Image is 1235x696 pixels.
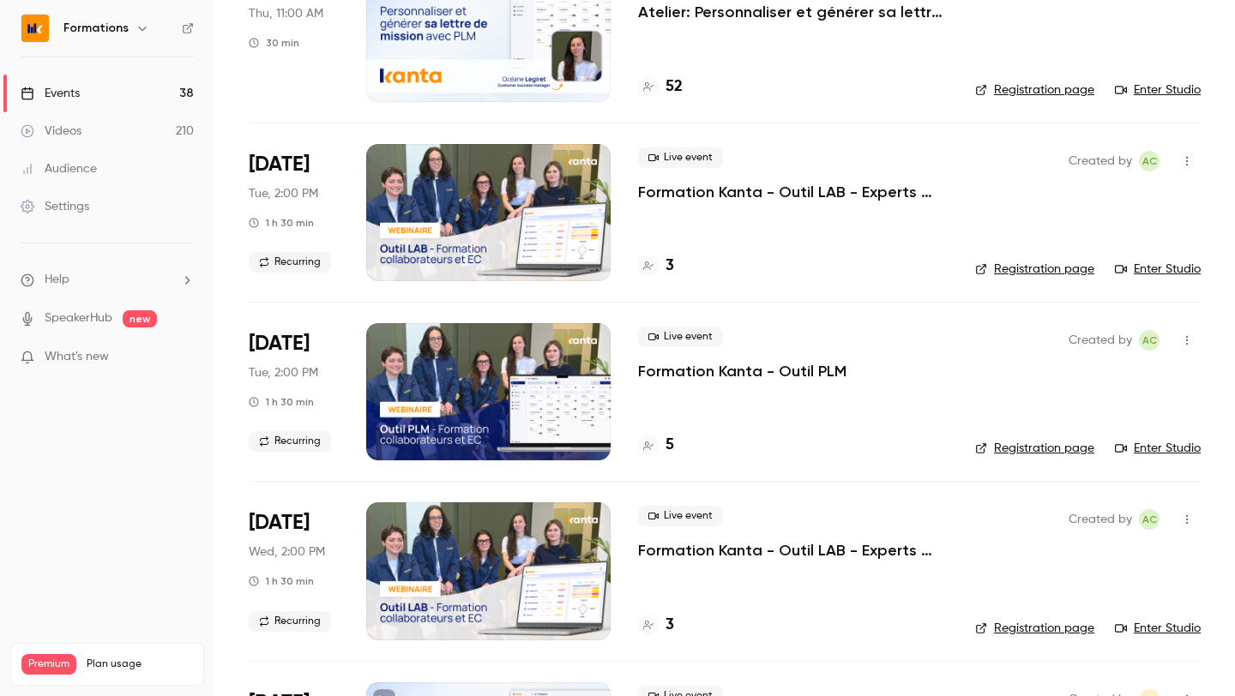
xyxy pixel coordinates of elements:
span: AC [1142,509,1157,530]
div: Videos [21,123,81,140]
a: Registration page [975,440,1094,457]
span: Anaïs Cachelou [1139,509,1160,530]
img: Formations [21,15,49,42]
a: Enter Studio [1115,440,1201,457]
div: 1 h 30 min [249,216,314,230]
span: Thu, 11:00 AM [249,5,323,22]
a: Enter Studio [1115,620,1201,637]
span: Live event [638,327,723,347]
div: Oct 7 Tue, 2:00 PM (Europe/Paris) [249,144,339,281]
li: help-dropdown-opener [21,271,194,289]
span: AC [1142,330,1157,351]
h4: 52 [666,75,683,99]
span: Recurring [249,431,331,452]
a: Formation Kanta - Outil LAB - Experts Comptables & Collaborateurs [638,540,948,561]
span: Premium [21,654,76,675]
div: Oct 7 Tue, 2:00 PM (Europe/Paris) [249,323,339,460]
a: Registration page [975,620,1094,637]
h4: 3 [666,255,674,278]
h6: Formations [63,20,129,37]
div: Audience [21,160,97,177]
div: 1 h 30 min [249,395,314,409]
a: SpeakerHub [45,309,112,327]
span: AC [1142,151,1157,171]
span: Created by [1069,330,1132,351]
div: Oct 8 Wed, 2:00 PM (Europe/Paris) [249,502,339,639]
span: Recurring [249,611,331,632]
a: Registration page [975,81,1094,99]
div: Events [21,85,80,102]
h4: 5 [666,434,674,457]
span: [DATE] [249,151,310,178]
span: Wed, 2:00 PM [249,543,325,561]
a: 3 [638,255,674,278]
span: Help [45,271,69,289]
a: 52 [638,75,683,99]
span: What's new [45,348,109,366]
div: 1 h 30 min [249,574,314,588]
span: [DATE] [249,330,310,357]
a: Formation Kanta - Outil PLM [638,361,846,381]
span: Created by [1069,509,1132,530]
a: Formation Kanta - Outil LAB - Experts Comptables & Collaborateurs [638,182,948,202]
a: Registration page [975,261,1094,278]
span: Created by [1069,151,1132,171]
a: 3 [638,614,674,637]
span: Live event [638,506,723,526]
span: new [123,310,157,327]
div: 30 min [249,36,299,50]
div: Settings [21,198,89,215]
span: [DATE] [249,509,310,537]
span: Anaïs Cachelou [1139,151,1160,171]
iframe: Noticeable Trigger [173,350,194,365]
a: Enter Studio [1115,261,1201,278]
h4: 3 [666,614,674,637]
span: Tue, 2:00 PM [249,185,318,202]
span: Plan usage [87,657,193,671]
span: Recurring [249,252,331,273]
a: Enter Studio [1115,81,1201,99]
span: Tue, 2:00 PM [249,364,318,381]
a: 5 [638,434,674,457]
span: Live event [638,147,723,168]
span: Anaïs Cachelou [1139,330,1160,351]
a: Atelier: Personnaliser et générer sa lettre de mission avec PLM [638,2,948,22]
